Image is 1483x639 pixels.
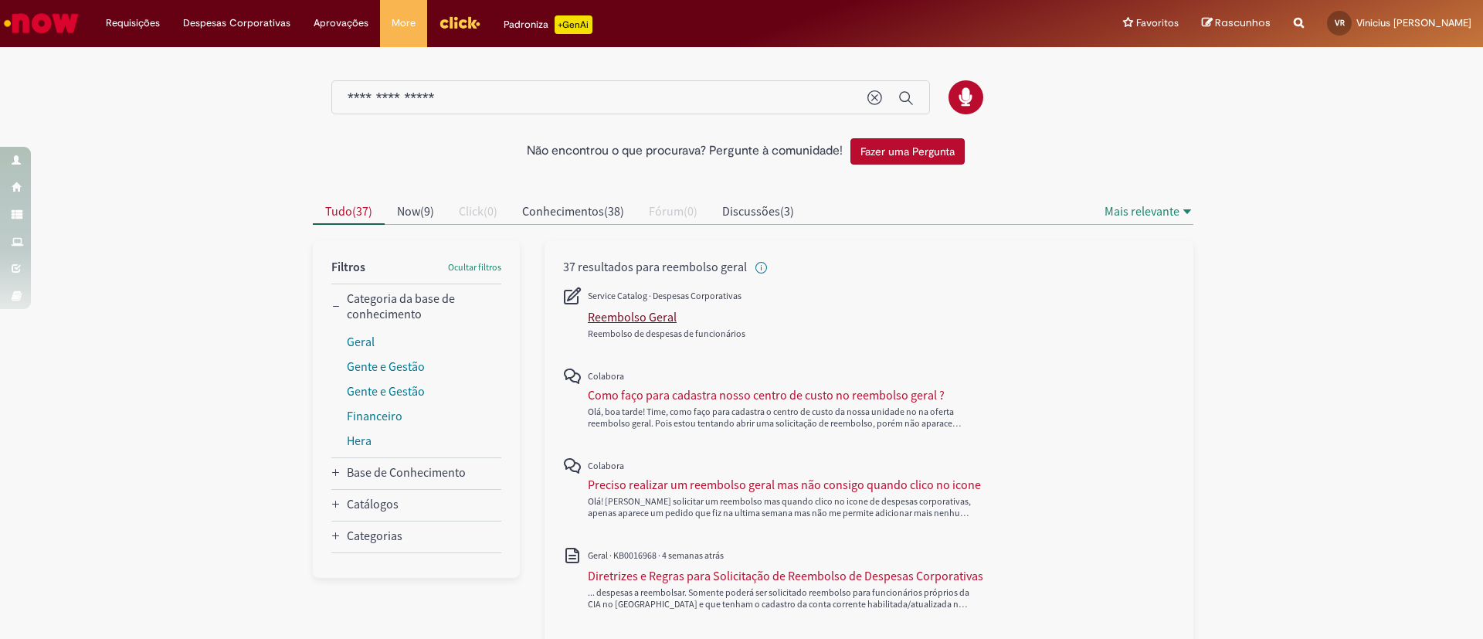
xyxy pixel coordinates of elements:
[1136,15,1179,31] span: Favoritos
[2,8,81,39] img: ServiceNow
[555,15,592,34] p: +GenAi
[106,15,160,31] span: Requisições
[183,15,290,31] span: Despesas Corporativas
[1202,16,1271,31] a: Rascunhos
[1335,18,1345,28] span: VR
[314,15,368,31] span: Aprovações
[439,11,480,34] img: click_logo_yellow_360x200.png
[527,144,843,158] h2: Não encontrou o que procurava? Pergunte à comunidade!
[1215,15,1271,30] span: Rascunhos
[392,15,416,31] span: More
[504,15,592,34] div: Padroniza
[850,138,965,165] button: Fazer uma Pergunta
[1356,16,1471,29] span: Vinicius [PERSON_NAME]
